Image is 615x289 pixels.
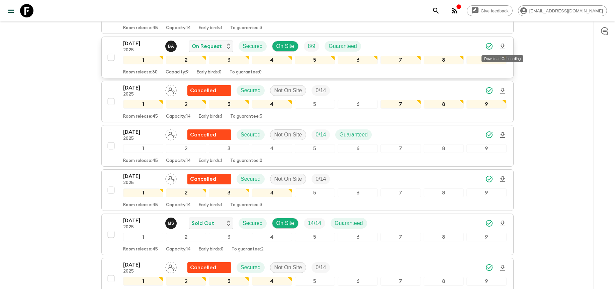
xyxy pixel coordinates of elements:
[123,188,163,197] div: 1
[165,43,178,48] span: Byron Anderson
[276,42,294,50] p: On Site
[270,85,306,96] div: Not On Site
[166,144,206,153] div: 2
[123,128,160,136] p: [DATE]
[123,40,160,48] p: [DATE]
[485,219,493,227] svg: Synced Successfully
[123,217,160,225] p: [DATE]
[199,114,222,119] p: Early birds: 1
[165,87,177,92] span: Assign pack leader
[295,100,335,109] div: 5
[312,174,330,184] div: Trip Fill
[199,203,222,208] p: Early birds: 1
[424,144,464,153] div: 8
[499,264,507,272] svg: Download Onboarding
[230,114,262,119] p: To guarantee: 3
[316,131,326,139] p: 0 / 14
[466,233,507,241] div: 9
[499,87,507,95] svg: Download Onboarding
[380,188,421,197] div: 7
[165,218,178,229] button: MS
[272,218,298,229] div: On Site
[123,136,160,141] p: 2025
[209,277,249,286] div: 3
[123,158,158,164] p: Room release: 45
[123,203,158,208] p: Room release: 45
[166,114,191,119] p: Capacity: 14
[467,5,513,16] a: Give feedback
[230,203,262,208] p: To guarantee: 3
[230,25,262,31] p: To guarantee: 3
[477,8,512,13] span: Give feedback
[316,86,326,95] p: 0 / 14
[380,277,421,286] div: 7
[166,70,189,75] p: Capacity: 9
[304,218,325,229] div: Trip Fill
[123,172,160,180] p: [DATE]
[466,56,507,64] div: 9
[199,247,224,252] p: Early birds: 0
[209,56,249,64] div: 3
[252,188,292,197] div: 4
[166,203,191,208] p: Capacity: 14
[101,81,514,122] button: [DATE]2025Assign pack leaderFlash Pack cancellationSecuredNot On SiteTrip Fill123456789Room relea...
[166,247,191,252] p: Capacity: 14
[166,233,206,241] div: 2
[239,41,267,52] div: Secured
[518,5,607,16] div: [EMAIL_ADDRESS][DOMAIN_NAME]
[499,43,507,51] svg: Download Onboarding
[123,233,163,241] div: 1
[165,41,178,52] button: BA
[380,144,421,153] div: 7
[338,277,378,286] div: 6
[123,114,158,119] p: Room release: 45
[187,262,231,273] div: Flash Pack cancellation
[485,175,493,183] svg: Synced Successfully
[243,219,263,227] p: Secured
[499,220,507,228] svg: Download Onboarding
[270,174,306,184] div: Not On Site
[338,188,378,197] div: 6
[239,218,267,229] div: Secured
[481,55,523,62] div: Download Onboarding
[209,100,249,109] div: 3
[252,277,292,286] div: 4
[252,100,292,109] div: 4
[232,247,264,252] p: To guarantee: 2
[295,233,335,241] div: 5
[190,175,216,183] p: Cancelled
[424,277,464,286] div: 8
[123,247,158,252] p: Room release: 45
[199,158,222,164] p: Early birds: 1
[424,188,464,197] div: 8
[209,188,249,197] div: 3
[252,233,292,241] div: 4
[329,42,357,50] p: Guaranteed
[338,144,378,153] div: 6
[165,264,177,269] span: Assign pack leader
[526,8,607,13] span: [EMAIL_ADDRESS][DOMAIN_NAME]
[304,41,319,52] div: Trip Fill
[209,233,249,241] div: 3
[101,125,514,167] button: [DATE]2025Assign pack leaderFlash Pack cancellationSecuredNot On SiteTrip FillGuaranteed123456789...
[168,221,174,226] p: M S
[338,233,378,241] div: 6
[274,264,302,272] p: Not On Site
[274,131,302,139] p: Not On Site
[380,233,421,241] div: 7
[123,56,163,64] div: 1
[123,144,163,153] div: 1
[241,86,261,95] p: Secured
[165,220,178,225] span: Magda Sotiriadis
[424,56,464,64] div: 8
[187,174,231,184] div: Flash Pack cancellation
[466,188,507,197] div: 9
[123,277,163,286] div: 1
[274,86,302,95] p: Not On Site
[237,262,265,273] div: Secured
[312,262,330,273] div: Trip Fill
[237,174,265,184] div: Secured
[187,85,231,96] div: Flash Pack cancellation
[274,175,302,183] p: Not On Site
[241,264,261,272] p: Secured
